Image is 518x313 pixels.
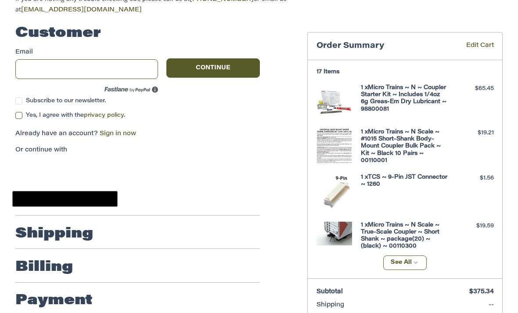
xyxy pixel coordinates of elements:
[100,131,136,137] a: Sign in now
[317,41,442,51] h3: Order Summary
[15,259,73,276] h2: Billing
[21,7,142,13] a: [EMAIL_ADDRESS][DOMAIN_NAME]
[15,130,260,139] p: Already have an account?
[450,129,494,137] div: $19.21
[450,84,494,93] div: $65.45
[442,41,494,51] a: Edit Cart
[15,292,93,309] h2: Payment
[166,58,260,78] button: Continue
[469,289,494,295] span: $375.34
[361,174,447,188] h4: 1 x TCS ~ 9-Pin JST Connector ~ 1260
[26,112,125,118] span: Yes, I agree with the .
[15,146,260,155] p: Or continue with
[15,48,158,57] label: Email
[26,98,106,104] span: Subscribe to our newsletter.
[450,174,494,183] div: $1.56
[361,84,447,113] h4: 1 x Micro Trains ~ N ~ Coupler Starter Kit ~ Includes 1/4oz 6g Greas-Em Dry Lubricant ~ 98800081
[317,68,494,76] h3: 17 Items
[361,222,447,250] h4: 1 x Micro Trains ~ N Scale ~ True-Scale Coupler ~ Short Shank ~ package(20) ~ (black) ~ 00110300
[361,129,447,164] h4: 1 x Micro Trains ~ N Scale ~ #1015 Short-Shank Body-Mount Coupler Bulk Pack ~ Kit ~ Black 10 Pair...
[84,112,124,118] a: privacy policy
[317,302,344,308] span: Shipping
[12,191,118,207] button: Google Pay
[15,25,101,42] h2: Customer
[87,164,153,180] iframe: PayPal-paylater
[383,255,427,270] button: See All
[15,225,93,243] h2: Shipping
[12,164,78,180] iframe: PayPal-paypal
[317,289,343,295] span: Subtotal
[489,302,494,308] span: --
[450,222,494,230] div: $19.59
